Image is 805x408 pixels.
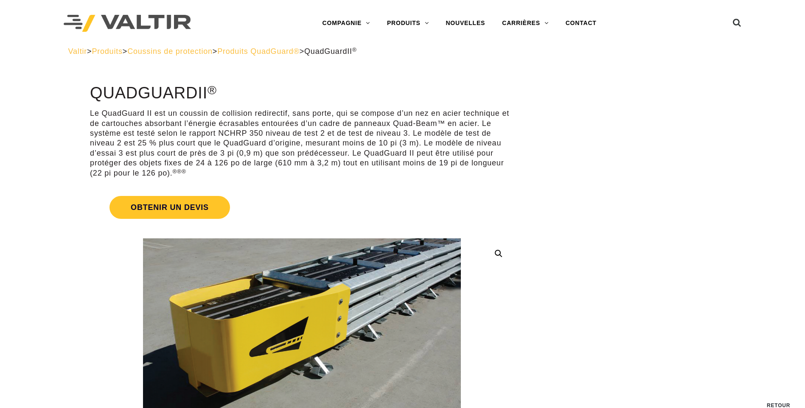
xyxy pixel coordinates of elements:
[314,15,379,32] a: COMPAGNIE
[127,47,213,56] a: Coussins de protection
[177,168,182,175] sup: ®
[90,109,509,177] font: Le QuadGuard II est un coussin de collision redirectif, sans porte, qui se compose d’un nez en ac...
[109,196,230,219] span: Obtenir un devis
[437,15,494,32] a: NOUVELLES
[557,15,605,32] a: CONTACT
[304,47,352,56] font: QuadGuard II
[68,47,87,56] a: Valtir
[217,47,300,56] a: Produits QuadGuard®
[379,15,438,32] a: PRODUITS
[182,168,186,175] sup: ®
[173,168,177,175] sup: ®
[208,83,217,97] sup: ®
[64,15,191,32] img: Valtir
[92,47,122,56] a: Produits
[90,186,514,229] a: Obtenir un devis
[494,15,557,32] a: CARRIÈRES
[68,47,737,56] div: > > > >
[90,84,208,102] font: QuadGuard II
[352,47,357,53] sup: ®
